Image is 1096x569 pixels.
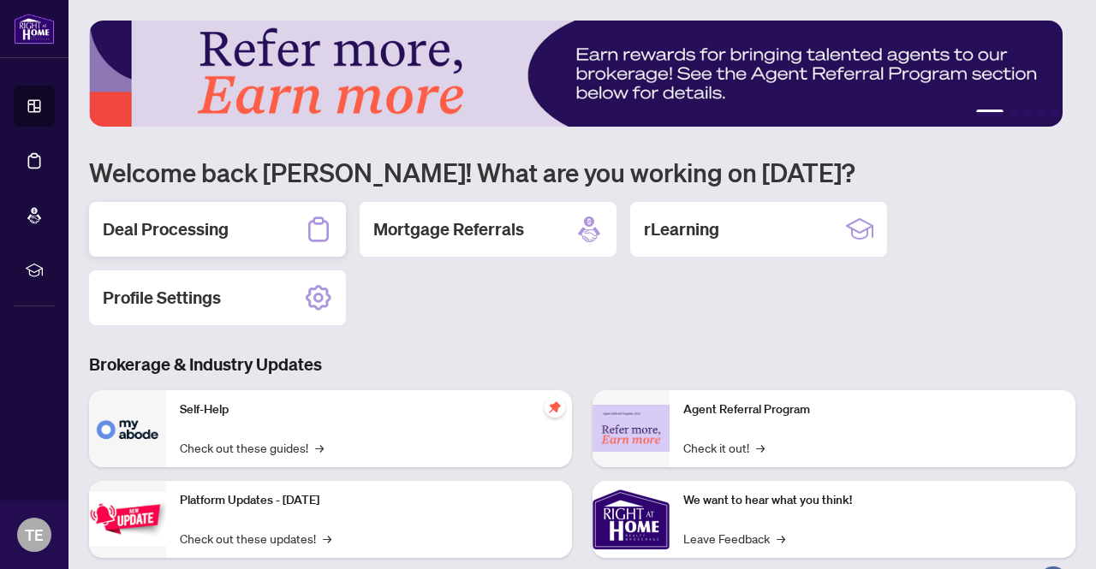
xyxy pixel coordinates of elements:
[25,523,44,547] span: TE
[89,353,1075,376] h3: Brokerage & Industry Updates
[89,390,166,467] img: Self-Help
[683,529,785,548] a: Leave Feedback→
[644,217,719,241] h2: rLearning
[683,491,1062,510] p: We want to hear what you think!
[315,438,324,457] span: →
[777,529,785,548] span: →
[593,481,670,558] img: We want to hear what you think!
[976,110,1004,116] button: 1
[180,529,331,548] a: Check out these updates!→
[683,400,1062,419] p: Agent Referral Program
[1010,110,1017,116] button: 2
[103,217,229,241] h2: Deal Processing
[89,492,166,546] img: Platform Updates - July 21, 2025
[545,397,565,418] span: pushpin
[89,21,1063,127] img: Slide 0
[1027,509,1079,560] button: Open asap
[683,438,765,457] a: Check it out!→
[103,286,221,310] h2: Profile Settings
[373,217,524,241] h2: Mortgage Referrals
[1038,110,1045,116] button: 4
[1024,110,1031,116] button: 3
[1051,110,1058,116] button: 5
[180,400,558,419] p: Self-Help
[180,491,558,510] p: Platform Updates - [DATE]
[14,13,55,44] img: logo
[89,156,1075,188] h1: Welcome back [PERSON_NAME]! What are you working on [DATE]?
[593,405,670,452] img: Agent Referral Program
[180,438,324,457] a: Check out these guides!→
[323,529,331,548] span: →
[756,438,765,457] span: →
